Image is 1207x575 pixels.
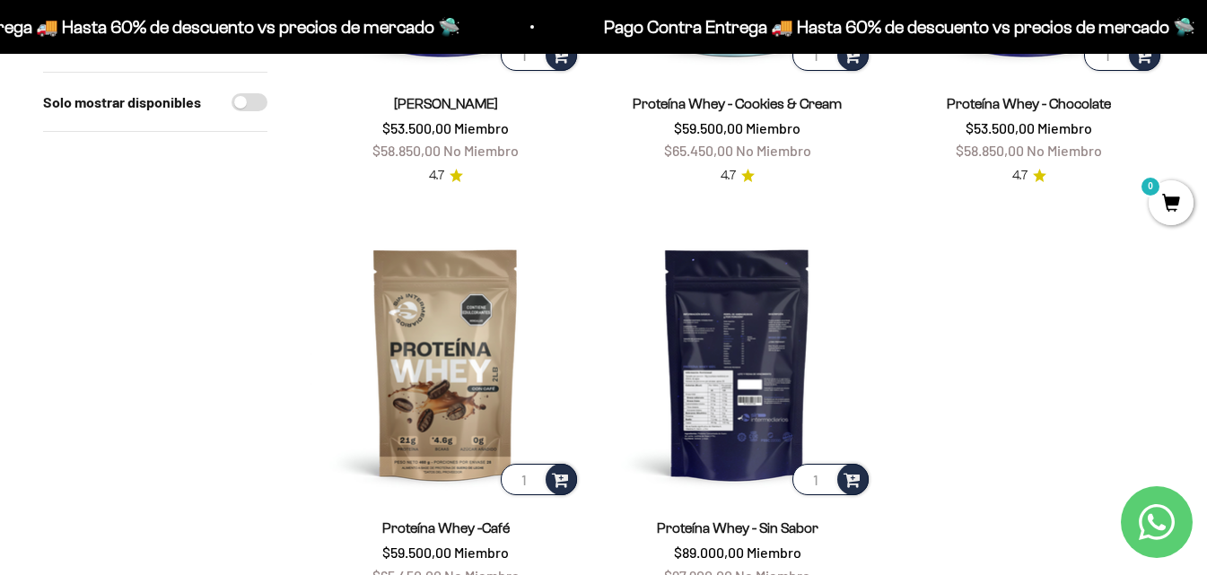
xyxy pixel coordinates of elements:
label: Solo mostrar disponibles [43,91,201,114]
a: Proteína Whey - Sin Sabor [657,520,818,536]
span: $53.500,00 [966,119,1035,136]
span: $59.500,00 [382,544,451,561]
span: $89.000,00 [674,544,744,561]
mark: 0 [1140,176,1161,197]
span: Miembro [747,544,801,561]
span: 4.7 [429,166,444,186]
span: Miembro [1037,119,1092,136]
span: Miembro [454,544,509,561]
span: 4.7 [1012,166,1028,186]
a: 4.74.7 de 5.0 estrellas [721,166,755,186]
span: $58.850,00 [372,142,441,159]
a: 0 [1149,195,1194,214]
span: $59.500,00 [674,119,743,136]
span: No Miembro [1027,142,1102,159]
span: Miembro [454,119,509,136]
a: Proteína Whey - Chocolate [947,96,1111,111]
a: Proteína Whey - Cookies & Cream [633,96,842,111]
span: 4.7 [721,166,736,186]
a: [PERSON_NAME] [394,96,498,111]
span: $53.500,00 [382,119,451,136]
span: Miembro [746,119,800,136]
p: Pago Contra Entrega 🚚 Hasta 60% de descuento vs precios de mercado 🛸 [598,13,1189,41]
a: 4.74.7 de 5.0 estrellas [429,166,463,186]
span: $65.450,00 [664,142,733,159]
span: No Miembro [443,142,519,159]
span: No Miembro [736,142,811,159]
a: 4.74.7 de 5.0 estrellas [1012,166,1046,186]
span: $58.850,00 [956,142,1024,159]
a: Proteína Whey -Café [382,520,510,536]
img: Proteína Whey - Sin Sabor [602,229,872,499]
